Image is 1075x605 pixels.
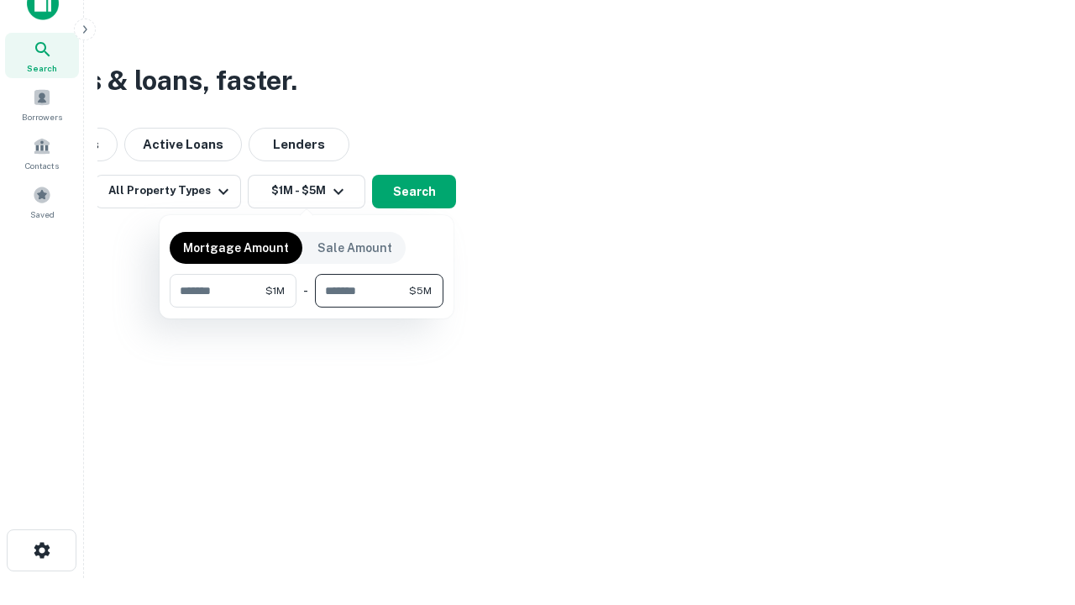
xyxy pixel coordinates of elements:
[183,239,289,257] p: Mortgage Amount
[409,283,432,298] span: $5M
[303,274,308,308] div: -
[317,239,392,257] p: Sale Amount
[265,283,285,298] span: $1M
[991,417,1075,497] iframe: Chat Widget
